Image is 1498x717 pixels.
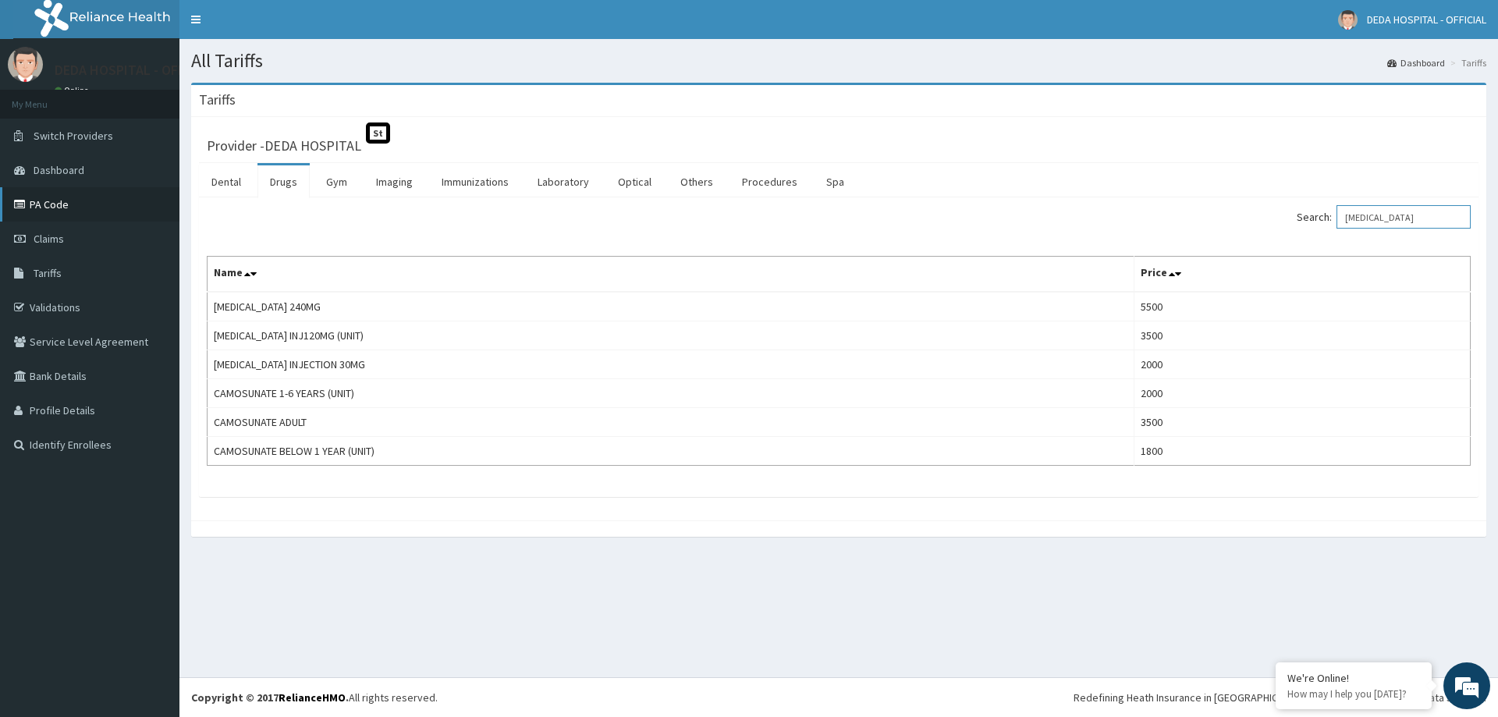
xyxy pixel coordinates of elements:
div: We're Online! [1287,671,1420,685]
a: Optical [605,165,664,198]
a: Dashboard [1387,56,1445,69]
img: User Image [8,47,43,82]
td: 5500 [1134,292,1470,321]
p: How may I help you today? [1287,687,1420,701]
a: Dental [199,165,254,198]
div: Minimize live chat window [256,8,293,45]
h3: Provider - DEDA HOSPITAL [207,139,361,153]
a: Imaging [364,165,425,198]
p: DEDA HOSPITAL - OFFICIAL [55,63,215,77]
span: Dashboard [34,163,84,177]
td: 2000 [1134,350,1470,379]
div: Redefining Heath Insurance in [GEOGRAPHIC_DATA] using Telemedicine and Data Science! [1074,690,1486,705]
a: Procedures [729,165,810,198]
input: Search: [1336,205,1471,229]
label: Search: [1297,205,1471,229]
td: [MEDICAL_DATA] INJECTION 30MG [208,350,1134,379]
span: DEDA HOSPITAL - OFFICIAL [1367,12,1486,27]
td: 1800 [1134,437,1470,466]
a: Drugs [257,165,310,198]
footer: All rights reserved. [179,677,1498,717]
h3: Tariffs [199,93,236,107]
td: [MEDICAL_DATA] 240MG [208,292,1134,321]
span: St [366,122,390,144]
li: Tariffs [1447,56,1486,69]
span: Claims [34,232,64,246]
td: 3500 [1134,408,1470,437]
td: CAMOSUNATE 1-6 YEARS (UNIT) [208,379,1134,408]
td: CAMOSUNATE BELOW 1 YEAR (UNIT) [208,437,1134,466]
th: Name [208,257,1134,293]
div: Chat with us now [81,87,262,108]
a: Immunizations [429,165,521,198]
img: d_794563401_company_1708531726252_794563401 [29,78,63,117]
img: User Image [1338,10,1358,30]
a: Online [55,85,92,96]
span: Tariffs [34,266,62,280]
strong: Copyright © 2017 . [191,690,349,705]
h1: All Tariffs [191,51,1486,71]
a: RelianceHMO [279,690,346,705]
td: CAMOSUNATE ADULT [208,408,1134,437]
th: Price [1134,257,1470,293]
a: Laboratory [525,165,602,198]
span: We're online! [91,197,215,354]
td: 3500 [1134,321,1470,350]
a: Others [668,165,726,198]
td: [MEDICAL_DATA] INJ120MG (UNIT) [208,321,1134,350]
textarea: Type your message and hit 'Enter' [8,426,297,481]
span: Switch Providers [34,129,113,143]
a: Spa [814,165,857,198]
td: 2000 [1134,379,1470,408]
a: Gym [314,165,360,198]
